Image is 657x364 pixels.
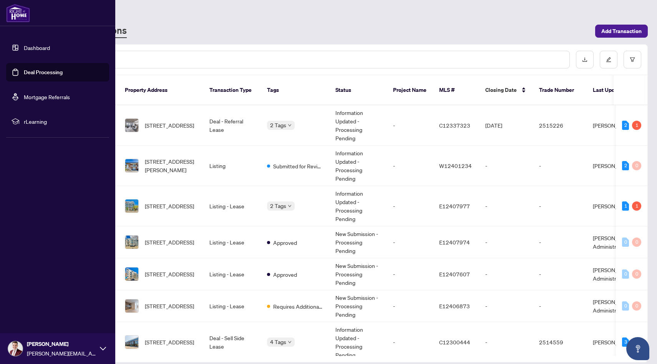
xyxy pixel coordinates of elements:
[479,186,533,226] td: -
[587,186,644,226] td: [PERSON_NAME]
[479,146,533,186] td: -
[203,75,261,105] th: Transaction Type
[606,57,611,62] span: edit
[632,121,641,130] div: 1
[24,93,70,100] a: Mortgage Referrals
[439,271,470,278] span: E12407607
[439,239,470,246] span: E12407974
[479,290,533,322] td: -
[329,322,387,362] td: Information Updated - Processing Pending
[261,75,329,105] th: Tags
[387,258,433,290] td: -
[24,69,63,76] a: Deal Processing
[622,161,629,170] div: 2
[329,75,387,105] th: Status
[27,349,96,357] span: [PERSON_NAME][EMAIL_ADDRESS][DOMAIN_NAME]
[8,341,23,356] img: Profile Icon
[145,157,197,174] span: [STREET_ADDRESS][PERSON_NAME]
[439,339,470,346] span: C12300444
[145,302,194,310] span: [STREET_ADDRESS]
[533,105,587,146] td: 2515226
[587,258,644,290] td: [PERSON_NAME] Administrator
[479,75,533,105] th: Closing Date
[587,75,644,105] th: Last Updated By
[203,322,261,362] td: Deal - Sell Side Lease
[533,146,587,186] td: -
[125,119,138,132] img: thumbnail-img
[27,340,96,348] span: [PERSON_NAME]
[622,238,629,247] div: 0
[203,105,261,146] td: Deal - Referral Lease
[288,340,292,344] span: down
[533,290,587,322] td: -
[329,186,387,226] td: Information Updated - Processing Pending
[626,337,649,360] button: Open asap
[387,290,433,322] td: -
[145,270,194,278] span: [STREET_ADDRESS]
[145,238,194,246] span: [STREET_ADDRESS]
[329,290,387,322] td: New Submission - Processing Pending
[479,105,533,146] td: [DATE]
[387,226,433,258] td: -
[125,236,138,249] img: thumbnail-img
[387,105,433,146] td: -
[145,121,194,130] span: [STREET_ADDRESS]
[24,44,50,51] a: Dashboard
[632,201,641,211] div: 1
[439,303,470,309] span: E12406873
[587,105,644,146] td: [PERSON_NAME]
[270,201,286,210] span: 2 Tags
[270,337,286,346] span: 4 Tags
[387,146,433,186] td: -
[632,301,641,311] div: 0
[24,117,104,126] span: rLearning
[439,203,470,209] span: E12407977
[587,226,644,258] td: [PERSON_NAME] Administrator
[632,161,641,170] div: 0
[203,258,261,290] td: Listing - Lease
[533,75,587,105] th: Trade Number
[582,57,587,62] span: download
[119,75,203,105] th: Property Address
[329,258,387,290] td: New Submission - Processing Pending
[387,322,433,362] td: -
[533,322,587,362] td: 2514559
[533,226,587,258] td: -
[329,226,387,258] td: New Submission - Processing Pending
[203,146,261,186] td: Listing
[270,121,286,130] span: 2 Tags
[433,75,479,105] th: MLS #
[600,51,617,68] button: edit
[439,162,472,169] span: W12401234
[125,199,138,213] img: thumbnail-img
[203,226,261,258] td: Listing - Lease
[479,322,533,362] td: -
[622,121,629,130] div: 2
[273,302,323,311] span: Requires Additional Docs
[622,337,629,347] div: 3
[595,25,648,38] button: Add Transaction
[288,204,292,208] span: down
[601,25,642,37] span: Add Transaction
[329,105,387,146] td: Information Updated - Processing Pending
[632,269,641,279] div: 0
[387,75,433,105] th: Project Name
[479,226,533,258] td: -
[622,269,629,279] div: 0
[587,290,644,322] td: [PERSON_NAME] Administrator
[288,123,292,127] span: down
[6,4,30,22] img: logo
[125,336,138,349] img: thumbnail-img
[622,201,629,211] div: 1
[145,202,194,210] span: [STREET_ADDRESS]
[624,51,641,68] button: filter
[632,238,641,247] div: 0
[630,57,635,62] span: filter
[273,270,297,279] span: Approved
[273,162,323,170] span: Submitted for Review
[587,322,644,362] td: [PERSON_NAME]
[125,268,138,281] img: thumbnail-img
[439,122,470,129] span: C12337323
[485,86,517,94] span: Closing Date
[273,238,297,247] span: Approved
